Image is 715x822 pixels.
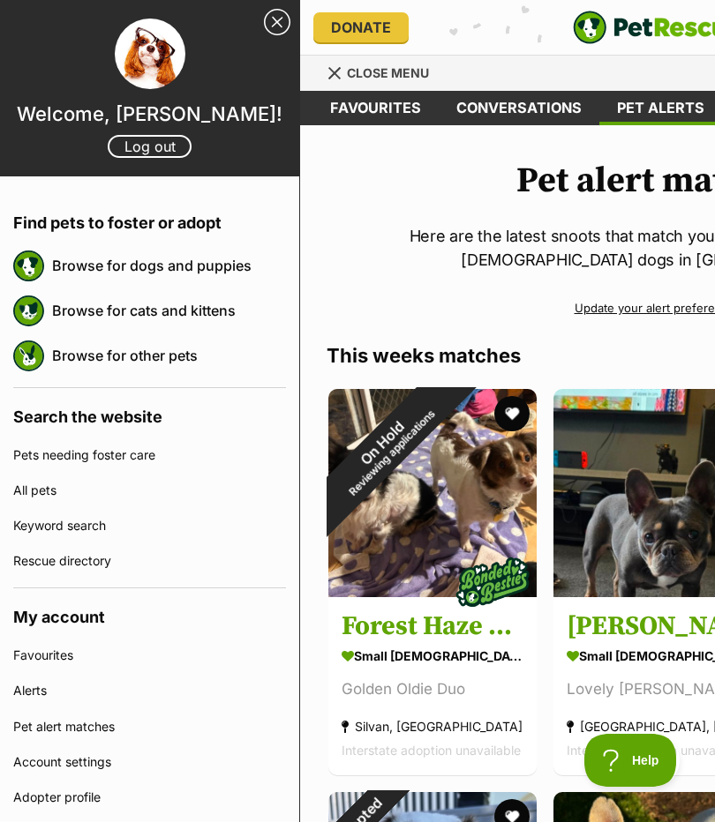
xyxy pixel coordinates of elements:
[342,677,523,701] div: Golden Oldie Duo
[347,65,429,80] span: Close menu
[13,638,286,673] a: Favourites
[327,56,441,87] a: Menu
[108,135,192,158] a: Log out
[52,337,286,374] a: Browse for other pets
[312,91,439,125] a: Favourites
[13,780,286,815] a: Adopter profile
[13,194,286,243] h4: Find pets to foster or adopt
[584,734,680,787] iframe: Help Scout Beacon - Open
[328,596,537,775] a: Forest Haze & Spotted Wonder small [DEMOGRAPHIC_DATA] Dog Golden Oldie Duo Silvan, [GEOGRAPHIC_DA...
[13,744,286,780] a: Account settings
[264,9,290,35] a: Close Sidebar
[13,340,44,371] img: petrescue logo
[13,673,286,708] a: Alerts
[13,709,286,744] a: Pet alert matches
[328,389,537,597] img: Forest Haze & Spotted Wonder
[290,349,485,544] div: On Hold
[448,538,537,626] img: bonded besties
[630,2,641,12] img: adchoices.png
[52,247,286,284] a: Browse for dogs and puppies
[347,407,438,498] span: Reviewing applications
[342,714,523,738] div: Silvan, [GEOGRAPHIC_DATA]
[342,609,523,643] h3: Forest Haze & Spotted Wonder
[13,543,286,579] a: Rescue directory
[439,91,599,125] a: conversations
[13,588,286,638] h4: My account
[328,583,537,601] a: On HoldReviewing applications
[342,743,521,758] span: Interstate adoption unavailable
[13,437,286,473] a: Pets needing foster care
[13,388,286,437] h4: Search the website
[115,19,185,89] img: profile image
[342,643,523,669] div: small [DEMOGRAPHIC_DATA] Dog
[52,292,286,329] a: Browse for cats and kittens
[13,508,286,543] a: Keyword search
[13,473,286,508] a: All pets
[494,396,530,431] button: favourite
[13,295,44,326] img: petrescue logo
[313,12,409,42] a: Donate
[13,250,44,281] img: petrescue logo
